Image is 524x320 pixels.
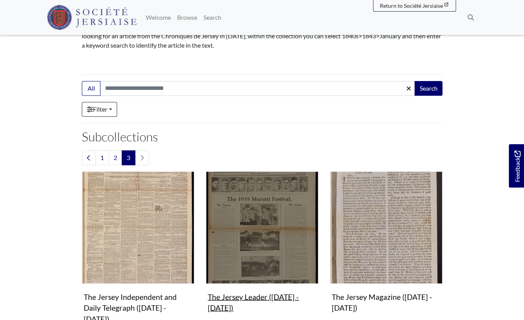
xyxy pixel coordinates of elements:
a: The Jersey Leader (1935 - 1938) The Jersey Leader ([DATE] - [DATE]) [206,171,318,315]
a: Browse [174,10,200,25]
span: Feedback [512,150,522,182]
h2: Subcollections [82,129,442,144]
a: Welcome [143,10,174,25]
a: Search [200,10,224,25]
span: Return to Société Jersiaise [379,2,443,9]
span: Goto page 3 [122,150,135,165]
img: The Jersey Leader (1935 - 1938) [206,171,318,284]
a: Goto page 1 [95,150,109,165]
a: Goto page 2 [109,150,122,165]
input: Search this collection... [100,81,415,96]
a: The Jersey Magazine (1809 - 1810) The Jersey Magazine ([DATE] - [DATE]) [330,171,442,315]
button: All [82,81,100,96]
a: Previous page [82,150,96,165]
a: Filter [82,102,117,117]
a: Would you like to provide feedback? [508,144,524,188]
p: To narrow your search further you can browse through the collection structure before entering a s... [82,22,442,50]
img: The Jersey Magazine (1809 - 1810) [330,171,442,284]
nav: pagination [82,150,442,165]
img: Société Jersiaise [47,5,136,30]
a: Société Jersiaise logo [47,3,136,32]
img: The Jersey Independent and Daily Telegraph (1858 - 1863) [82,171,194,284]
button: Search [414,81,442,96]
